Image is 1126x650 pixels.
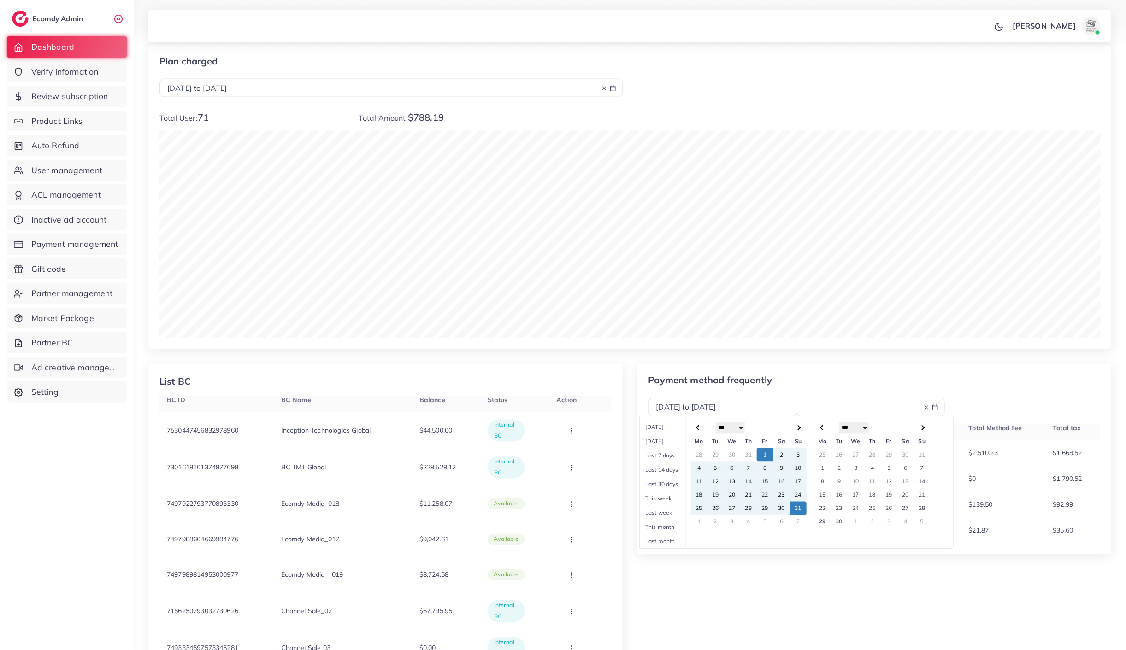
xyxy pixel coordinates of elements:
[359,112,623,123] p: Total Amount:
[281,498,340,509] p: Ecomdy Media_018
[7,357,127,378] a: Ad creative management
[881,475,897,488] td: 12
[814,435,831,448] th: Mo
[1082,17,1100,35] img: avatar
[897,462,914,475] td: 6
[914,515,931,528] td: 5
[167,396,185,404] span: BC ID
[7,209,127,230] a: Inactive ad account
[7,283,127,304] a: Partner management
[740,448,757,462] td: 31
[281,534,340,545] p: Ecomdy Media_017
[7,381,127,403] a: Setting
[640,434,704,449] li: [DATE]
[419,569,448,580] p: $8,724.58
[281,396,312,404] span: BC Name
[790,448,807,462] td: 3
[159,112,344,123] p: Total User:
[897,515,914,528] td: 4
[31,140,80,152] span: Auto Refund
[814,488,831,502] td: 15
[7,61,127,82] a: Verify information
[790,462,807,475] td: 10
[198,111,209,123] span: 71
[640,506,704,520] li: Last week
[167,83,227,93] span: [DATE] to [DATE]
[691,448,707,462] td: 28
[640,463,704,477] li: Last 14 days
[969,474,976,485] p: $0
[914,448,931,462] td: 31
[724,488,740,502] td: 20
[814,475,831,488] td: 8
[897,435,914,448] th: Sa
[814,515,831,528] td: 29
[640,449,704,463] li: Last 7 days
[831,475,848,488] td: 9
[848,435,864,448] th: We
[831,448,848,462] td: 26
[897,448,914,462] td: 30
[494,420,519,442] p: Internal BC
[31,386,59,398] span: Setting
[691,435,707,448] th: Mo
[556,396,577,404] span: Action
[831,462,848,475] td: 2
[740,502,757,515] td: 28
[31,189,101,201] span: ACL management
[773,475,790,488] td: 16
[7,111,127,132] a: Product Links
[790,502,807,515] td: 31
[790,488,807,502] td: 24
[969,448,998,459] p: $2,510.23
[691,475,707,488] td: 11
[773,502,790,515] td: 30
[640,420,704,434] li: [DATE]
[281,606,332,617] p: Channel Sale_02
[790,475,807,488] td: 17
[864,515,881,528] td: 2
[31,238,118,250] span: Payment management
[897,475,914,488] td: 13
[1053,474,1082,485] p: $1,790.52
[864,462,881,475] td: 4
[707,475,724,488] td: 12
[831,488,848,502] td: 16
[724,448,740,462] td: 30
[7,160,127,181] a: User management
[914,488,931,502] td: 21
[757,448,773,462] td: 1
[914,502,931,515] td: 28
[494,457,519,479] p: Internal BC
[831,515,848,528] td: 30
[814,502,831,515] td: 22
[32,14,85,23] h2: Ecomdy Admin
[814,448,831,462] td: 25
[31,41,74,53] span: Dashboard
[419,396,445,404] span: Balance
[740,515,757,528] td: 4
[31,214,107,226] span: Inactive ad account
[640,492,704,506] li: This week
[31,362,120,374] span: Ad creative management
[167,534,238,545] p: 7497988604669984776
[848,502,864,515] td: 24
[881,435,897,448] th: Fr
[281,462,326,473] p: BC TMT Global
[707,448,724,462] td: 29
[167,462,238,473] p: 7301618101374877698
[31,164,102,176] span: User management
[724,462,740,475] td: 6
[7,135,127,156] a: Auto Refund
[419,606,453,617] p: $67,795.95
[7,234,127,255] a: Payment management
[7,86,127,107] a: Review subscription
[757,488,773,502] td: 22
[640,534,704,549] li: Last month
[814,462,831,475] td: 1
[864,475,881,488] td: 11
[31,66,99,78] span: Verify information
[691,488,707,502] td: 18
[773,462,790,475] td: 9
[848,448,864,462] td: 27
